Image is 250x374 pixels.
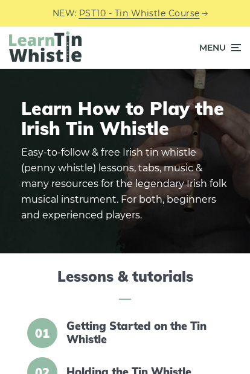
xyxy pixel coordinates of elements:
[66,320,220,346] a: Getting Started on the Tin Whistle
[21,99,229,139] h1: Learn How to Play the Irish Tin Whistle
[199,33,226,63] span: Menu
[21,145,229,223] p: Easy-to-follow & free Irish tin whistle (penny whistle) lessons, tabs, music & many resources for...
[27,318,57,348] span: 01
[21,268,229,300] h2: Lessons & tutorials
[9,31,82,62] img: LearnTinWhistle.com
